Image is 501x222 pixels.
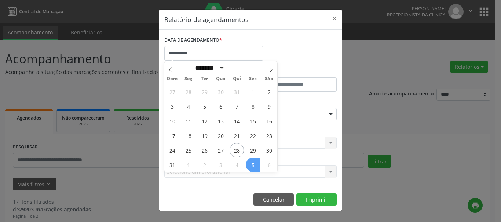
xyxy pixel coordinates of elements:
[262,128,276,143] span: Agosto 23, 2025
[180,76,197,81] span: Seg
[193,64,225,72] select: Month
[181,114,195,128] span: Agosto 11, 2025
[197,84,212,99] span: Julho 29, 2025
[213,99,228,113] span: Agosto 6, 2025
[181,158,195,172] span: Setembro 1, 2025
[197,76,213,81] span: Ter
[213,76,229,81] span: Qua
[230,84,244,99] span: Julho 31, 2025
[262,99,276,113] span: Agosto 9, 2025
[246,84,260,99] span: Agosto 1, 2025
[213,158,228,172] span: Setembro 3, 2025
[230,99,244,113] span: Agosto 7, 2025
[262,158,276,172] span: Setembro 6, 2025
[230,158,244,172] span: Setembro 4, 2025
[246,128,260,143] span: Agosto 22, 2025
[165,128,179,143] span: Agosto 17, 2025
[197,99,212,113] span: Agosto 5, 2025
[261,76,277,81] span: Sáb
[181,128,195,143] span: Agosto 18, 2025
[252,66,337,77] label: ATÉ
[164,76,180,81] span: Dom
[229,76,245,81] span: Qui
[245,76,261,81] span: Sex
[230,114,244,128] span: Agosto 14, 2025
[181,99,195,113] span: Agosto 4, 2025
[197,114,212,128] span: Agosto 12, 2025
[197,143,212,157] span: Agosto 26, 2025
[262,114,276,128] span: Agosto 16, 2025
[213,128,228,143] span: Agosto 20, 2025
[165,99,179,113] span: Agosto 3, 2025
[165,143,179,157] span: Agosto 24, 2025
[296,193,337,206] button: Imprimir
[230,128,244,143] span: Agosto 21, 2025
[262,84,276,99] span: Agosto 2, 2025
[197,158,212,172] span: Setembro 2, 2025
[246,114,260,128] span: Agosto 15, 2025
[164,15,248,24] h5: Relatório de agendamentos
[165,158,179,172] span: Agosto 31, 2025
[262,143,276,157] span: Agosto 30, 2025
[165,114,179,128] span: Agosto 10, 2025
[164,35,222,46] label: DATA DE AGENDAMENTO
[213,114,228,128] span: Agosto 13, 2025
[213,143,228,157] span: Agosto 27, 2025
[225,64,249,72] input: Year
[181,143,195,157] span: Agosto 25, 2025
[165,84,179,99] span: Julho 27, 2025
[197,128,212,143] span: Agosto 19, 2025
[246,143,260,157] span: Agosto 29, 2025
[327,10,342,27] button: Close
[246,158,260,172] span: Setembro 5, 2025
[181,84,195,99] span: Julho 28, 2025
[213,84,228,99] span: Julho 30, 2025
[246,99,260,113] span: Agosto 8, 2025
[253,193,294,206] button: Cancelar
[230,143,244,157] span: Agosto 28, 2025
